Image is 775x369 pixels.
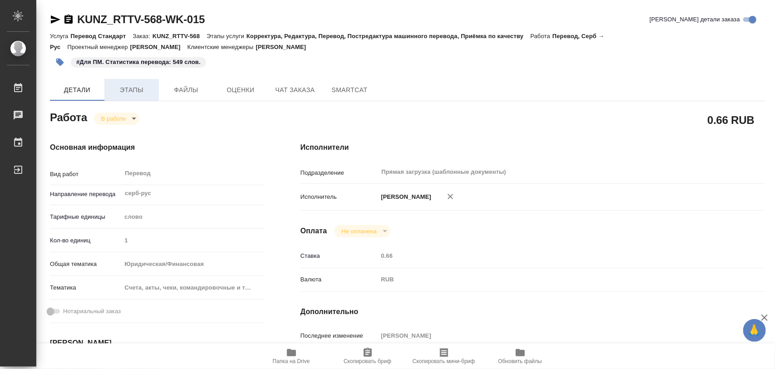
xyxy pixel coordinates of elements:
[650,15,740,24] span: [PERSON_NAME] детали заказа
[121,280,264,295] div: Счета, акты, чеки, командировочные и таможенные документы
[50,52,70,72] button: Добавить тэг
[301,331,378,340] p: Последнее изменение
[76,58,201,67] p: #Для ПМ. Статистика перевода: 549 слов.
[50,283,121,292] p: Тематика
[133,33,152,39] p: Заказ:
[70,33,133,39] p: Перевод Стандарт
[301,275,378,284] p: Валюта
[344,358,391,364] span: Скопировать бриф
[121,209,264,225] div: слово
[413,358,475,364] span: Скопировать мини-бриф
[273,358,310,364] span: Папка на Drive
[707,112,755,128] h2: 0.66 RUB
[253,344,330,369] button: Папка на Drive
[328,84,371,96] span: SmartCat
[121,234,264,247] input: Пустое поле
[50,212,121,221] p: Тарифные единицы
[301,142,765,153] h4: Исполнители
[743,319,766,342] button: 🙏
[301,306,765,317] h4: Дополнительно
[301,251,378,261] p: Ставка
[530,33,553,39] p: Работа
[94,113,139,125] div: В работе
[50,260,121,269] p: Общая тематика
[498,358,542,364] span: Обновить файлы
[50,338,264,349] h4: [PERSON_NAME]
[339,227,379,235] button: Не оплачена
[121,256,264,272] div: Юридическая/Финансовая
[301,192,378,202] p: Исполнитель
[378,192,431,202] p: [PERSON_NAME]
[50,236,121,245] p: Кол-во единиц
[99,115,128,123] button: В работе
[273,84,317,96] span: Чат заказа
[50,14,61,25] button: Скопировать ссылку для ЯМессенджера
[110,84,153,96] span: Этапы
[207,33,247,39] p: Этапы услуги
[63,14,74,25] button: Скопировать ссылку
[153,33,207,39] p: KUNZ_RTTV-568
[334,225,390,237] div: В работе
[50,108,87,125] h2: Работа
[256,44,313,50] p: [PERSON_NAME]
[50,33,70,39] p: Услуга
[50,142,264,153] h4: Основная информация
[164,84,208,96] span: Файлы
[63,307,121,316] span: Нотариальный заказ
[188,44,256,50] p: Клиентские менеджеры
[55,84,99,96] span: Детали
[440,187,460,207] button: Удалить исполнителя
[301,168,378,177] p: Подразделение
[50,190,121,199] p: Направление перевода
[330,344,406,369] button: Скопировать бриф
[130,44,188,50] p: [PERSON_NAME]
[747,321,762,340] span: 🙏
[378,329,726,342] input: Пустое поле
[406,344,482,369] button: Скопировать мини-бриф
[219,84,262,96] span: Оценки
[247,33,530,39] p: Корректура, Редактура, Перевод, Постредактура машинного перевода, Приёмка по качеству
[378,272,726,287] div: RUB
[50,170,121,179] p: Вид работ
[378,249,726,262] input: Пустое поле
[77,13,205,25] a: KUNZ_RTTV-568-WK-015
[67,44,130,50] p: Проектный менеджер
[482,344,558,369] button: Обновить файлы
[301,226,327,236] h4: Оплата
